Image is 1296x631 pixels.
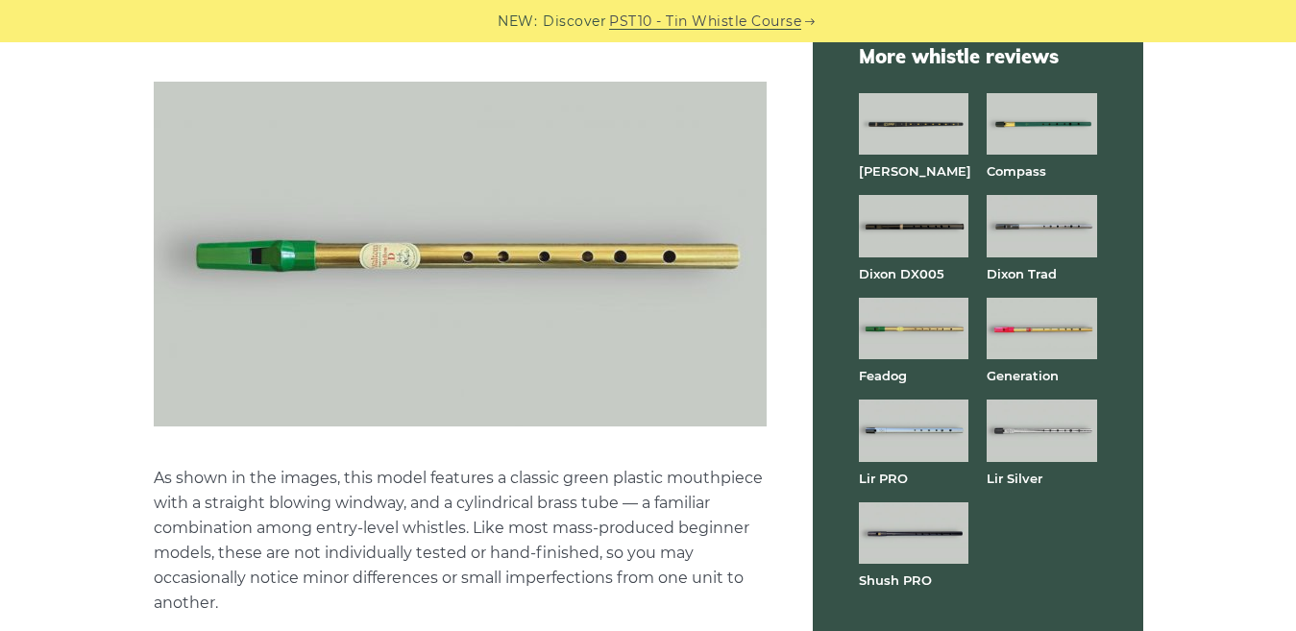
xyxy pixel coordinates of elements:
[859,471,908,486] a: Lir PRO
[543,11,606,33] span: Discover
[987,368,1059,383] a: Generation
[859,163,971,179] a: [PERSON_NAME]
[859,572,932,588] a: Shush PRO
[859,502,968,564] img: Shuh PRO tin whistle full front view
[987,471,1042,486] a: Lir Silver
[987,163,1046,179] a: Compass
[859,298,968,359] img: Feadog brass tin whistle full front view
[987,298,1096,359] img: Generation brass tin whistle full front view
[859,43,1097,70] span: More whistle reviews
[498,11,537,33] span: NEW:
[859,266,944,281] a: Dixon DX005
[154,82,767,426] img: Waltons Mellow tin whistle full front view
[609,11,801,33] a: PST10 - Tin Whistle Course
[859,400,968,461] img: Lir PRO aluminum tin whistle full front view
[987,195,1096,256] img: Dixon Trad tin whistle full front view
[859,368,907,383] a: Feadog
[987,266,1057,281] a: Dixon Trad
[987,400,1096,461] img: Lir Silver tin whistle full front view
[859,195,968,256] img: Dixon DX005 tin whistle full front view
[154,466,767,616] p: As shown in the images, this model features a classic green plastic mouthpiece with a straight bl...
